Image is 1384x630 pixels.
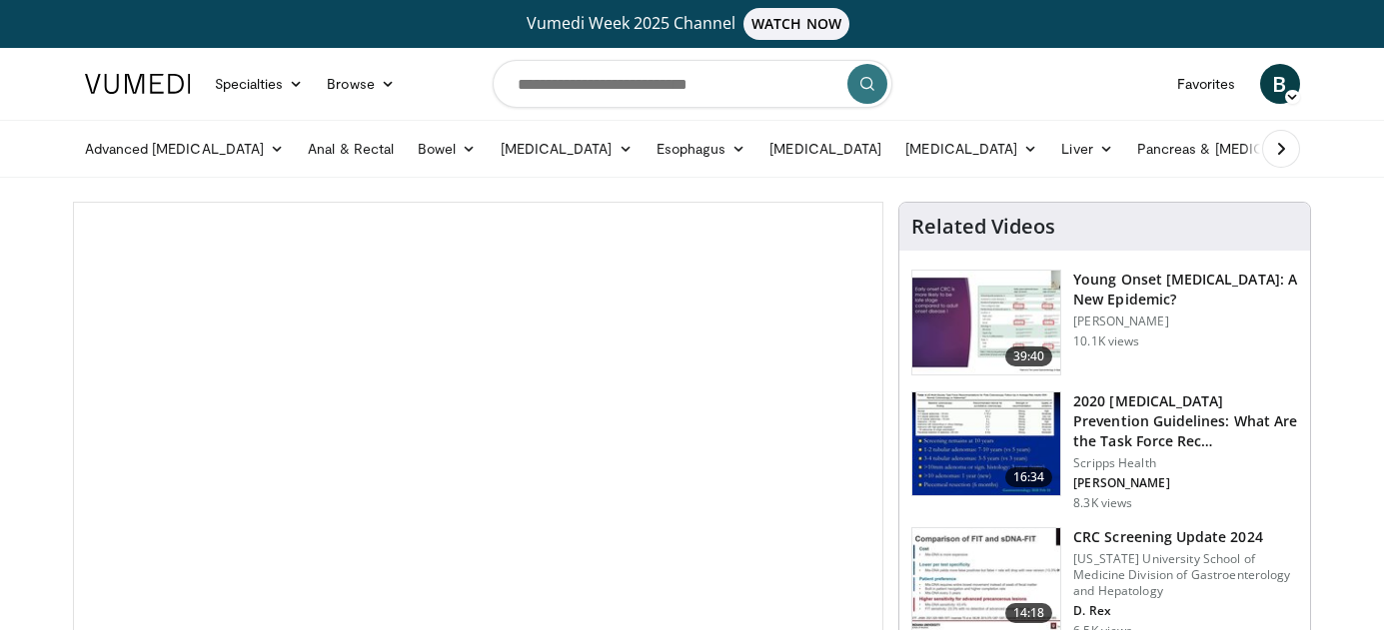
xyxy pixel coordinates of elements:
[1260,64,1300,104] a: B
[1073,603,1298,619] p: D. Rex
[1073,455,1298,471] p: Scripps Health
[911,391,1298,511] a: 16:34 2020 [MEDICAL_DATA] Prevention Guidelines: What Are the Task Force Rec… Scripps Health [PER...
[757,129,893,169] a: [MEDICAL_DATA]
[912,271,1060,374] img: b23cd043-23fa-4b3f-b698-90acdd47bf2e.150x105_q85_crop-smart_upscale.jpg
[1073,527,1298,547] h3: CRC Screening Update 2024
[1073,391,1298,451] h3: 2020 [MEDICAL_DATA] Prevention Guidelines: What Are the Task Force Rec…
[743,8,849,40] span: WATCH NOW
[911,215,1055,239] h4: Related Videos
[489,129,645,169] a: [MEDICAL_DATA]
[912,392,1060,496] img: 1ac37fbe-7b52-4c81-8c6c-a0dd688d0102.150x105_q85_crop-smart_upscale.jpg
[88,8,1297,40] a: Vumedi Week 2025 ChannelWATCH NOW
[1005,467,1053,487] span: 16:34
[493,60,892,108] input: Search topics, interventions
[1073,495,1132,511] p: 8.3K views
[1073,270,1298,310] h3: Young Onset [MEDICAL_DATA]: A New Epidemic?
[1073,314,1298,329] p: [PERSON_NAME]
[911,270,1298,375] a: 39:40 Young Onset [MEDICAL_DATA]: A New Epidemic? [PERSON_NAME] 10.1K views
[315,64,407,104] a: Browse
[1073,551,1298,599] p: [US_STATE] University School of Medicine Division of Gastroenterology and Hepatology
[73,129,297,169] a: Advanced [MEDICAL_DATA]
[645,129,758,169] a: Esophagus
[1073,475,1298,491] p: [PERSON_NAME]
[85,74,191,94] img: VuMedi Logo
[406,129,488,169] a: Bowel
[1165,64,1248,104] a: Favorites
[203,64,316,104] a: Specialties
[1073,333,1139,349] p: 10.1K views
[893,129,1049,169] a: [MEDICAL_DATA]
[1005,346,1053,366] span: 39:40
[1049,129,1124,169] a: Liver
[1005,603,1053,623] span: 14:18
[296,129,406,169] a: Anal & Rectal
[1125,129,1359,169] a: Pancreas & [MEDICAL_DATA]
